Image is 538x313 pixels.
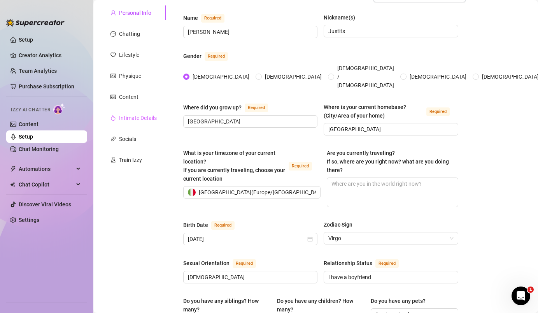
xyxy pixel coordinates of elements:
[119,51,139,59] div: Lifestyle
[110,94,116,100] span: picture
[289,162,312,171] span: Required
[53,103,65,114] img: AI Chatter
[324,13,355,22] div: Nickname(s)
[19,49,81,62] a: Creator Analytics
[324,220,352,229] div: Zodiac Sign
[233,259,256,268] span: Required
[188,273,311,281] input: Sexual Orientation
[188,117,311,126] input: Where did you grow up?
[328,273,452,281] input: Relationship Status
[19,37,33,43] a: Setup
[512,287,530,305] iframe: Intercom live chat
[119,156,142,164] div: Train Izzy
[183,52,202,60] div: Gender
[119,30,140,38] div: Chatting
[110,73,116,79] span: idcard
[371,297,431,305] label: Do you have any pets?
[328,232,453,244] span: Virgo
[19,121,39,127] a: Content
[19,68,57,74] a: Team Analytics
[205,52,228,61] span: Required
[19,146,59,152] a: Chat Monitoring
[6,19,65,26] img: logo-BBDzfeDw.svg
[110,52,116,58] span: heart
[324,259,372,267] div: Relationship Status
[19,134,33,140] a: Setup
[324,258,407,268] label: Relationship Status
[119,114,157,122] div: Intimate Details
[183,103,277,112] label: Where did you grow up?
[19,163,74,175] span: Automations
[110,10,116,16] span: user
[324,13,361,22] label: Nickname(s)
[10,182,15,187] img: Chat Copilot
[183,150,285,182] span: What is your timezone of your current location? If you are currently traveling, choose your curre...
[407,72,470,81] span: [DEMOGRAPHIC_DATA]
[188,235,306,243] input: Birth Date
[211,221,235,230] span: Required
[119,135,136,143] div: Socials
[183,103,242,112] div: Where did you grow up?
[19,178,74,191] span: Chat Copilot
[371,297,426,305] div: Do you have any pets?
[119,72,141,80] div: Physique
[110,157,116,163] span: experiment
[183,51,237,61] label: Gender
[19,201,71,207] a: Discover Viral Videos
[188,28,311,36] input: Name
[324,103,458,120] label: Where is your current homebase? (City/Area of your home)
[19,217,39,223] a: Settings
[19,80,81,93] a: Purchase Subscription
[334,64,397,90] span: [DEMOGRAPHIC_DATA] / [DEMOGRAPHIC_DATA]
[110,136,116,142] span: link
[328,27,452,35] input: Nickname(s)
[426,107,450,116] span: Required
[527,287,534,293] span: 1
[189,72,252,81] span: [DEMOGRAPHIC_DATA]
[183,220,243,230] label: Birth Date
[324,220,358,229] label: Zodiac Sign
[199,186,327,198] span: [GEOGRAPHIC_DATA] ( Europe/[GEOGRAPHIC_DATA] )
[183,13,233,23] label: Name
[110,115,116,121] span: fire
[10,166,16,172] span: thunderbolt
[245,104,268,112] span: Required
[183,258,265,268] label: Sexual Orientation
[201,14,224,23] span: Required
[119,93,138,101] div: Content
[262,72,325,81] span: [DEMOGRAPHIC_DATA]
[183,221,208,229] div: Birth Date
[110,31,116,37] span: message
[324,103,423,120] div: Where is your current homebase? (City/Area of your home)
[11,106,50,114] span: Izzy AI Chatter
[375,259,399,268] span: Required
[183,259,230,267] div: Sexual Orientation
[327,150,449,173] span: Are you currently traveling? If so, where are you right now? what are you doing there?
[328,125,452,134] input: Where is your current homebase? (City/Area of your home)
[119,9,151,17] div: Personal Info
[188,188,196,196] img: it
[183,14,198,22] div: Name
